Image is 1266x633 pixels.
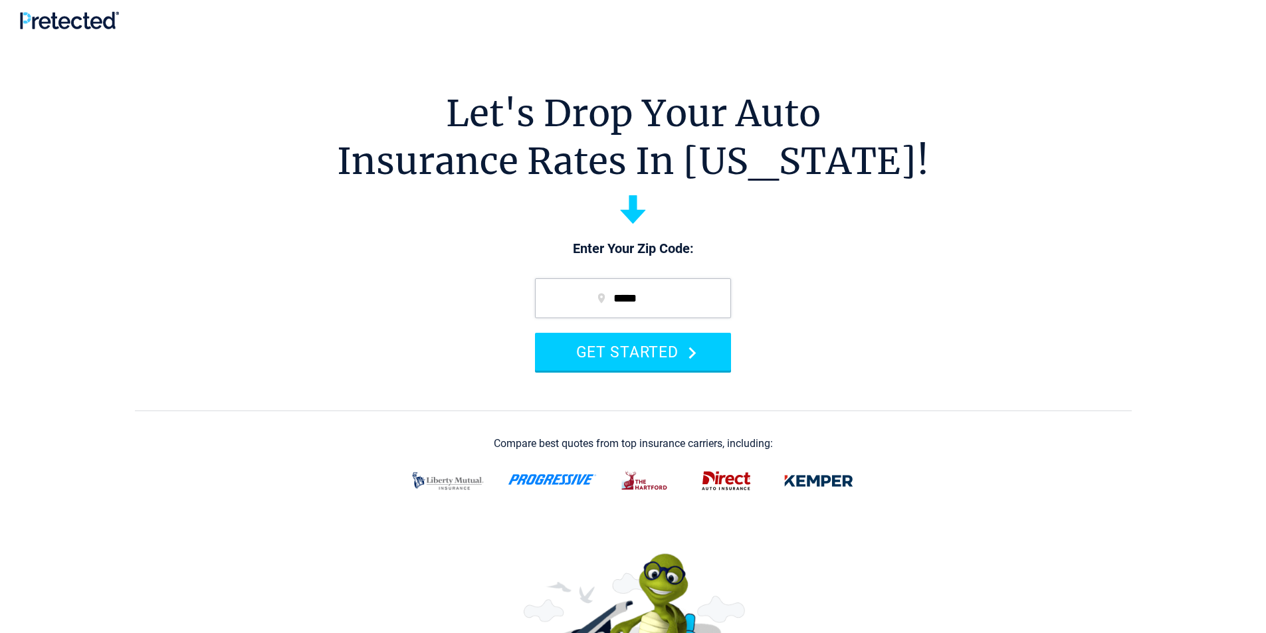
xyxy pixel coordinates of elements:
[404,464,492,498] img: liberty
[494,438,773,450] div: Compare best quotes from top insurance carriers, including:
[775,464,863,498] img: kemper
[337,90,929,185] h1: Let's Drop Your Auto Insurance Rates In [US_STATE]!
[535,278,731,318] input: zip code
[508,474,597,485] img: progressive
[20,11,119,29] img: Pretected Logo
[694,464,759,498] img: direct
[535,333,731,371] button: GET STARTED
[522,240,744,258] p: Enter Your Zip Code:
[613,464,678,498] img: thehartford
